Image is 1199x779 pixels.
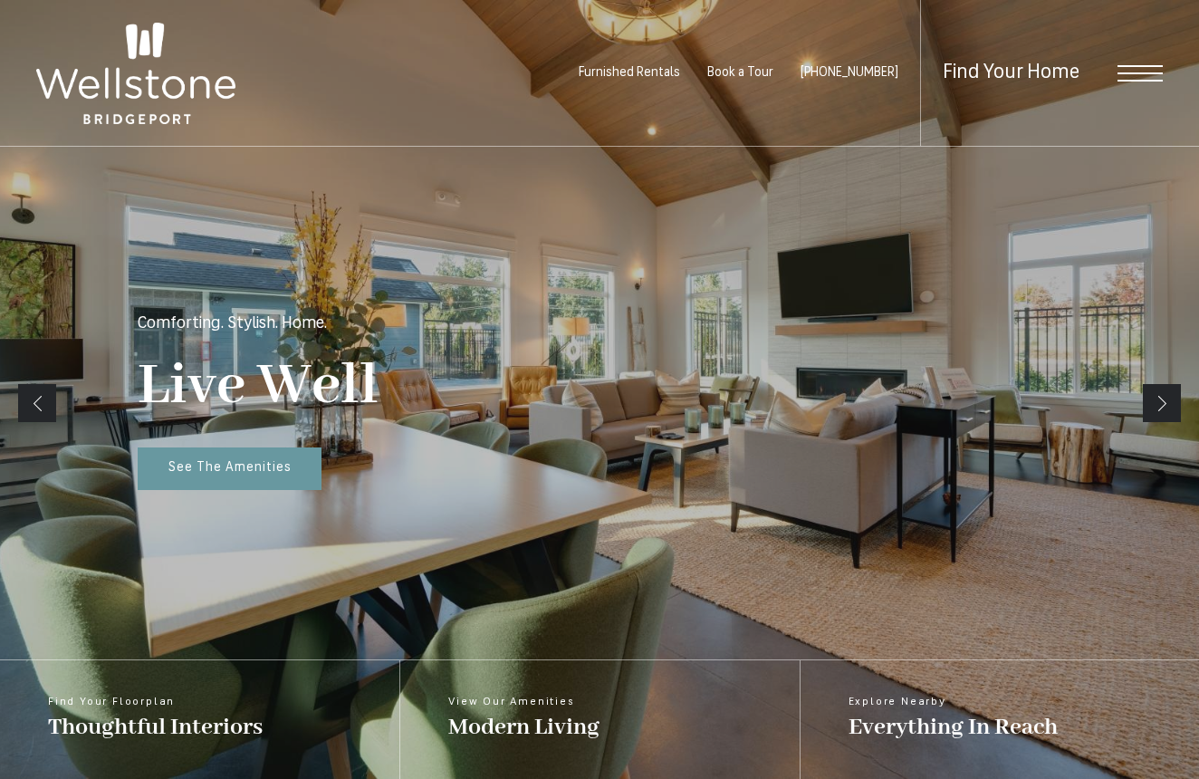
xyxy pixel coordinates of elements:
[18,384,56,422] a: Previous
[801,66,898,80] span: [PHONE_NUMBER]
[399,660,799,779] a: View Our Amenities
[138,351,379,422] p: Live Well
[707,66,773,80] a: Book a Tour
[849,697,1058,707] span: Explore Nearby
[579,66,680,80] a: Furnished Rentals
[138,316,327,332] p: Comforting. Stylish. Home.
[448,712,599,743] span: Modern Living
[943,63,1079,83] a: Find Your Home
[800,660,1199,779] a: Explore Nearby
[1143,384,1181,422] a: Next
[1117,65,1163,82] button: Open Menu
[36,23,235,124] img: Wellstone
[801,66,898,80] a: Call Us at (253) 642-8681
[48,712,263,743] span: Thoughtful Interiors
[849,712,1058,743] span: Everything In Reach
[138,447,321,491] a: See The Amenities
[48,697,263,707] span: Find Your Floorplan
[448,697,599,707] span: View Our Amenities
[168,461,292,475] span: See The Amenities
